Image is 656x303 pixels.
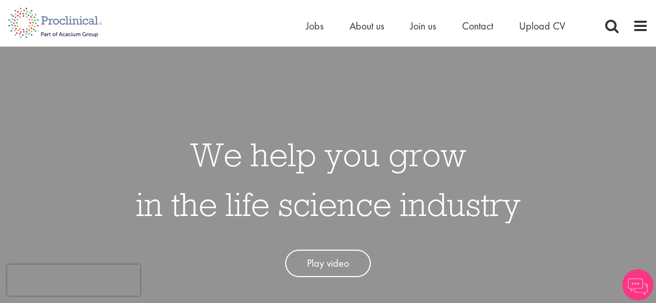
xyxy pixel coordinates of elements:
[136,129,521,229] h1: We help you grow in the life science industry
[285,250,371,277] a: Play video
[519,19,565,33] a: Upload CV
[622,269,653,300] img: Chatbot
[306,19,324,33] a: Jobs
[410,19,436,33] a: Join us
[350,19,384,33] a: About us
[462,19,493,33] a: Contact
